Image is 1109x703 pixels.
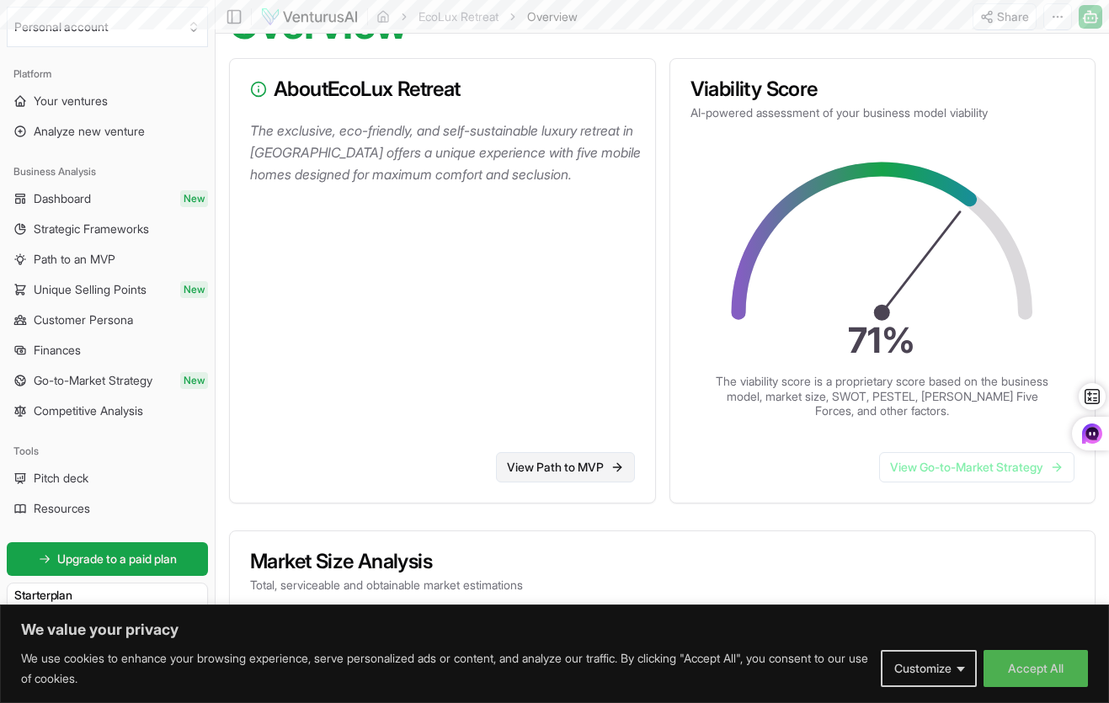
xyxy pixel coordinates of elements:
[690,104,1075,121] p: AI-powered assessment of your business model viability
[7,118,208,145] a: Analyze new venture
[879,452,1074,482] a: View Go-to-Market Strategy
[714,374,1051,418] p: The viability score is a proprietary score based on the business model, market size, SWOT, PESTEL...
[984,650,1088,687] button: Accept All
[7,465,208,492] a: Pitch deck
[34,342,81,359] span: Finances
[7,542,208,576] a: Upgrade to a paid plan
[14,587,200,604] h3: Starter plan
[34,221,149,237] span: Strategic Frameworks
[7,158,208,185] div: Business Analysis
[7,185,208,212] a: DashboardNew
[34,470,88,487] span: Pitch deck
[7,88,208,115] a: Your ventures
[496,452,635,482] a: View Path to MVP
[34,123,145,140] span: Analyze new venture
[180,372,208,389] span: New
[250,551,1074,572] h3: Market Size Analysis
[7,438,208,465] div: Tools
[7,397,208,424] a: Competitive Analysis
[34,312,133,328] span: Customer Persona
[34,500,90,517] span: Resources
[34,372,152,389] span: Go-to-Market Strategy
[250,577,1074,594] p: Total, serviceable and obtainable market estimations
[7,337,208,364] a: Finances
[7,495,208,522] a: Resources
[34,402,143,419] span: Competitive Analysis
[7,246,208,273] a: Path to an MVP
[7,61,208,88] div: Platform
[7,216,208,242] a: Strategic Frameworks
[21,620,1088,640] p: We value your privacy
[34,190,91,207] span: Dashboard
[57,551,177,567] span: Upgrade to a paid plan
[34,281,147,298] span: Unique Selling Points
[7,306,208,333] a: Customer Persona
[250,120,642,185] p: The exclusive, eco-friendly, and self-sustainable luxury retreat in [GEOGRAPHIC_DATA] offers a un...
[34,251,115,268] span: Path to an MVP
[7,367,208,394] a: Go-to-Market StrategyNew
[690,79,1075,99] h3: Viability Score
[881,650,977,687] button: Customize
[180,281,208,298] span: New
[180,190,208,207] span: New
[7,276,208,303] a: Unique Selling PointsNew
[250,79,635,99] h3: About EcoLux Retreat
[34,93,108,109] span: Your ventures
[849,319,916,361] text: 71 %
[21,648,868,689] p: We use cookies to enhance your browsing experience, serve personalized ads or content, and analyz...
